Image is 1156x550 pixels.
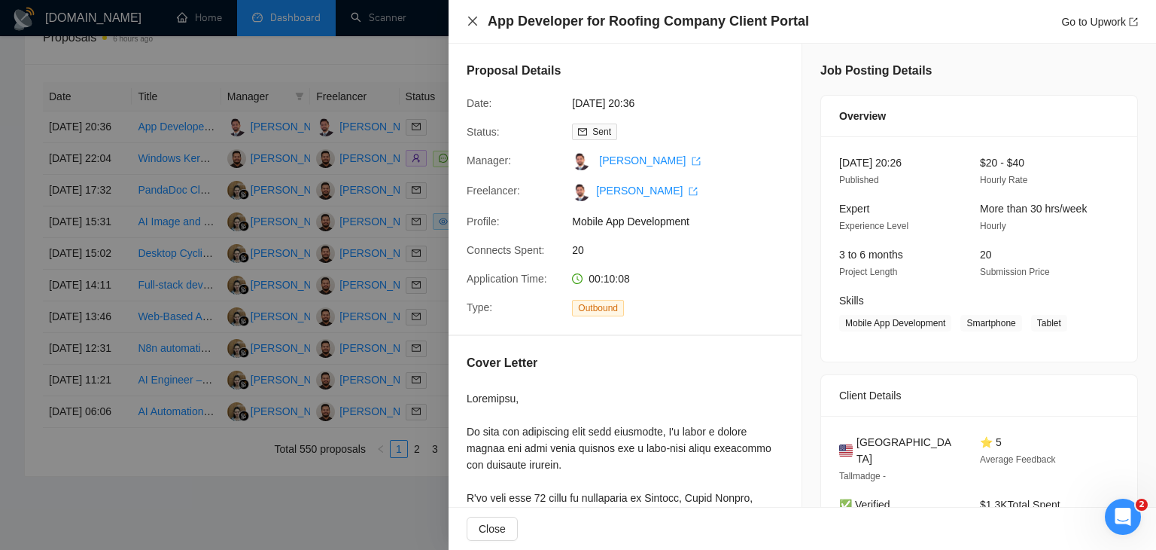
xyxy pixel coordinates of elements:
a: [PERSON_NAME] export [599,154,701,167]
span: [DATE] 20:26 [839,157,902,169]
span: $1.3K Total Spent [980,499,1060,511]
span: close [467,15,479,27]
a: [PERSON_NAME] export [596,185,698,197]
span: Published [839,175,879,185]
h5: Proposal Details [467,62,561,80]
span: Expert [839,203,869,215]
div: Client Details [839,375,1119,416]
button: Close [467,517,518,541]
span: Mobile App Development [572,213,798,230]
span: Tallmadge - [839,471,886,481]
h5: Job Posting Details [820,62,932,80]
img: 🇺🇸 [839,442,853,459]
span: Average Feedback [980,454,1056,465]
span: Outbound [572,300,624,316]
span: Type: [467,301,492,313]
span: 3 to 6 months [839,249,903,261]
span: ✅ Verified [839,499,890,511]
span: Manager: [467,154,511,167]
h4: App Developer for Roofing Company Client Portal [488,12,809,31]
span: Status: [467,126,500,138]
span: Connects Spent: [467,244,545,256]
span: Sent [592,127,611,137]
span: export [689,187,698,196]
span: [DATE] 20:36 [572,95,798,112]
span: [GEOGRAPHIC_DATA] [856,434,956,467]
span: Close [479,521,506,537]
span: Overview [839,108,886,124]
span: More than 30 hrs/week [980,203,1087,215]
h5: Cover Letter [467,354,537,372]
span: Profile: [467,215,500,228]
span: Submission Price [980,267,1050,277]
a: Go to Upworkexport [1061,16,1138,28]
span: Date: [467,97,491,109]
span: clock-circle [572,273,583,284]
span: Tablet [1031,315,1067,332]
span: Hourly Rate [980,175,1027,185]
img: c1MSmfSkBa-_Vn8ErhiywlyWfhtOihQPJ8VL00_RnJAHe_BOPm6DM4imQAwRyukePe [572,183,590,201]
span: Experience Level [839,221,908,231]
iframe: Intercom live chat [1105,499,1141,535]
span: 2 [1136,499,1148,511]
span: 20 [572,242,798,258]
span: Application Time: [467,273,547,285]
span: ⭐ 5 [980,436,1002,448]
span: $20 - $40 [980,157,1024,169]
span: mail [578,127,587,136]
span: Hourly [980,221,1006,231]
span: export [692,157,701,166]
button: Close [467,15,479,28]
span: Skills [839,295,864,307]
span: 20 [980,249,992,261]
span: Project Length [839,267,897,277]
span: export [1129,17,1138,26]
span: Mobile App Development [839,315,951,332]
span: Freelancer: [467,185,520,197]
span: Smartphone [960,315,1021,332]
span: 00:10:08 [589,273,630,285]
